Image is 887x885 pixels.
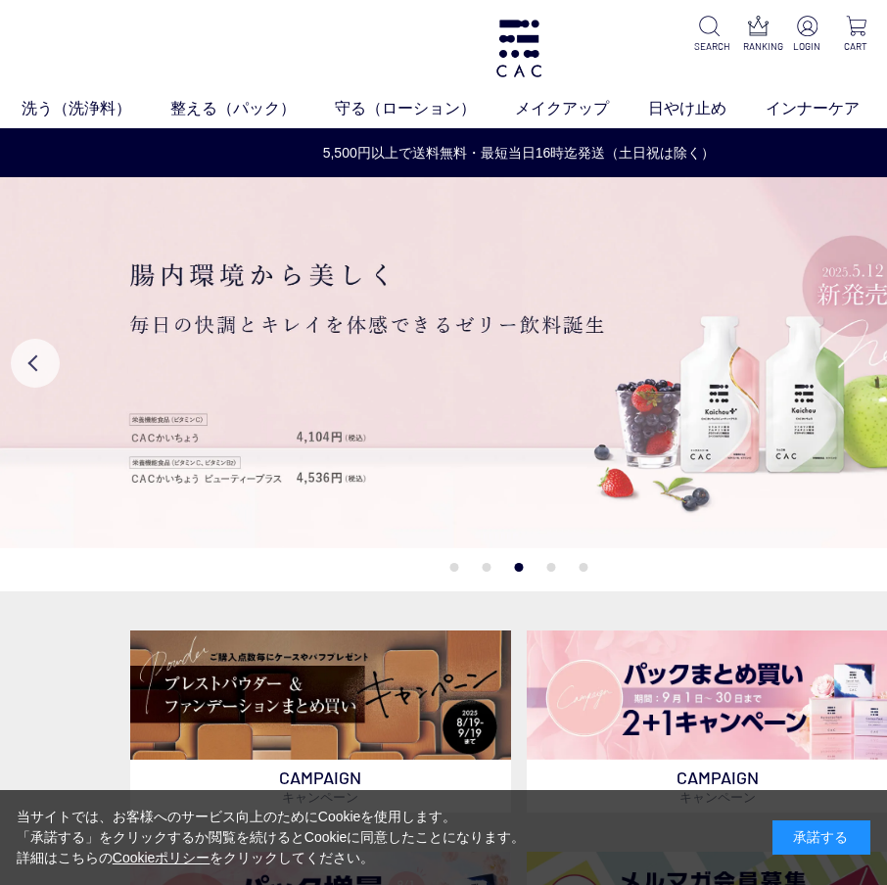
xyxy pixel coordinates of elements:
[130,760,512,813] p: CAMPAIGN
[791,16,822,54] a: LOGIN
[791,39,822,54] p: LOGIN
[580,563,588,572] button: 5 of 5
[679,789,756,805] span: キャンペーン
[11,339,60,388] button: Previous
[515,563,524,572] button: 3 of 5
[840,39,871,54] p: CART
[17,807,526,868] div: 当サイトでは、お客様へのサービス向上のためにCookieを使用します。 「承諾する」をクリックするか閲覧を続けるとCookieに同意したことになります。 詳細はこちらの をクリックしてください。
[772,820,870,855] div: 承諾する
[694,39,725,54] p: SEARCH
[335,97,515,120] a: 守る（ローション）
[743,16,774,54] a: RANKING
[450,563,459,572] button: 1 of 5
[170,97,335,120] a: 整える（パック）
[113,850,210,865] a: Cookieポリシー
[282,789,358,805] span: キャンペーン
[130,630,512,760] img: ベースメイクキャンペーン
[840,16,871,54] a: CART
[515,97,648,120] a: メイクアップ
[130,630,512,813] a: ベースメイクキャンペーン ベースメイクキャンペーン CAMPAIGNキャンペーン
[694,16,725,54] a: SEARCH
[743,39,774,54] p: RANKING
[22,97,170,120] a: 洗う（洗浄料）
[547,563,556,572] button: 4 of 5
[648,97,766,120] a: 日やけ止め
[483,563,491,572] button: 2 of 5
[493,20,544,77] img: logo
